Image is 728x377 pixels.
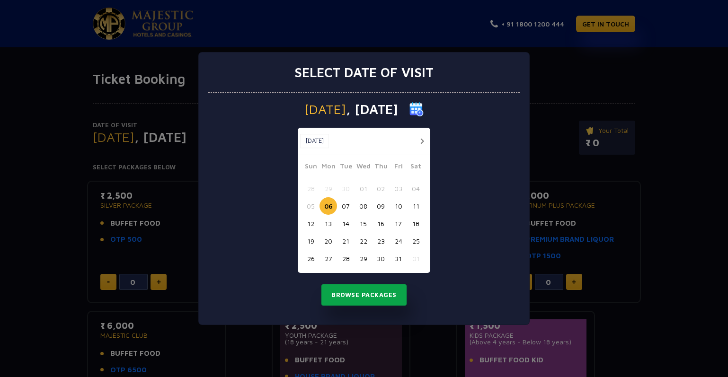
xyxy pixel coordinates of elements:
img: calender icon [409,102,424,116]
span: Sun [302,161,320,174]
span: Wed [355,161,372,174]
button: 20 [320,232,337,250]
button: 17 [390,215,407,232]
button: 24 [390,232,407,250]
button: Browse Packages [321,284,407,306]
span: , [DATE] [346,103,398,116]
span: [DATE] [304,103,346,116]
button: 25 [407,232,425,250]
button: 26 [302,250,320,267]
span: Fri [390,161,407,174]
button: 08 [355,197,372,215]
button: 29 [320,180,337,197]
h3: Select date of visit [294,64,434,80]
button: 22 [355,232,372,250]
button: 12 [302,215,320,232]
button: 30 [337,180,355,197]
span: Sat [407,161,425,174]
button: 10 [390,197,407,215]
button: 01 [355,180,372,197]
button: 18 [407,215,425,232]
button: 28 [302,180,320,197]
button: 04 [407,180,425,197]
button: 31 [390,250,407,267]
span: Thu [372,161,390,174]
button: 13 [320,215,337,232]
button: [DATE] [300,134,329,148]
button: 09 [372,197,390,215]
button: 16 [372,215,390,232]
span: Mon [320,161,337,174]
button: 11 [407,197,425,215]
button: 15 [355,215,372,232]
button: 05 [302,197,320,215]
span: Tue [337,161,355,174]
button: 30 [372,250,390,267]
button: 21 [337,232,355,250]
button: 28 [337,250,355,267]
button: 27 [320,250,337,267]
button: 02 [372,180,390,197]
button: 29 [355,250,372,267]
button: 14 [337,215,355,232]
button: 03 [390,180,407,197]
button: 06 [320,197,337,215]
button: 19 [302,232,320,250]
button: 01 [407,250,425,267]
button: 23 [372,232,390,250]
button: 07 [337,197,355,215]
